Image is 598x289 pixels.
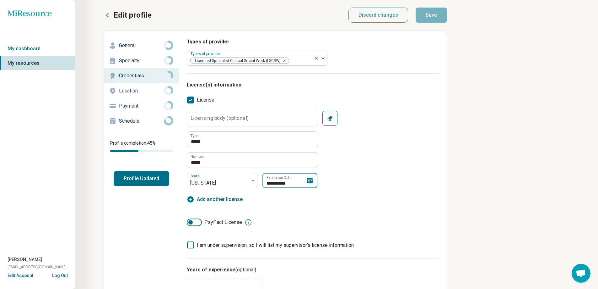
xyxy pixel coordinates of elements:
[187,266,439,274] h3: Years of experience
[191,58,283,64] span: Licensed Specialist Clinical Social Work (LSCSW)
[197,242,354,248] span: I am under supervision, so I will list my supervisor’s license information
[119,72,164,80] p: Credentials
[114,10,152,20] p: Edit profile
[187,132,318,147] input: credential.licenses.0.name
[104,83,179,98] a: Location
[187,219,242,226] label: PsyPact License
[8,264,67,270] span: [EMAIL_ADDRESS][DOMAIN_NAME]
[104,136,179,156] div: Profile completion:
[110,150,173,152] div: Profile completion
[187,81,439,89] h3: License(s) information
[187,38,439,46] h3: Types of provider
[104,114,179,129] a: Schedule
[119,57,164,64] p: Specialty
[191,134,199,138] label: Type
[235,267,256,273] span: (optional)
[187,196,243,203] button: Add another license
[191,174,201,178] label: State
[104,10,152,20] button: Edit profile
[119,87,164,95] p: Location
[416,8,447,23] button: Save
[8,272,33,279] button: Edit Account
[197,196,243,203] span: Add another license
[119,102,164,110] p: Payment
[114,171,169,186] button: Profile Updated
[191,52,221,56] label: Types of provider
[104,68,179,83] a: Credentials
[104,53,179,68] a: Specialty
[119,117,164,125] p: Schedule
[8,256,42,263] span: [PERSON_NAME]
[52,272,68,277] button: Log Out
[572,264,590,283] div: Open chat
[104,38,179,53] a: General
[348,8,408,23] button: Discard changes
[197,96,214,104] span: License
[104,98,179,114] a: Payment
[147,141,156,146] span: 45 %
[191,116,249,121] label: Licensing body (optional)
[119,42,164,49] p: General
[191,155,204,158] label: Number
